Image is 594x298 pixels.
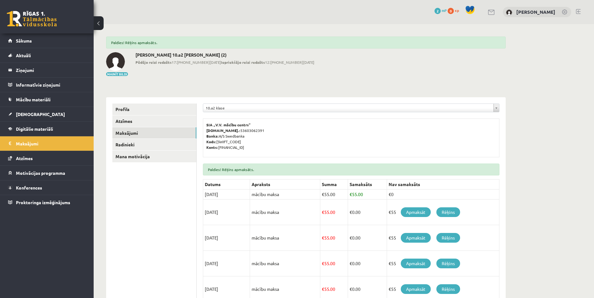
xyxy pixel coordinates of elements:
td: [DATE] [203,251,250,276]
td: 55.00 [320,200,348,225]
span: Aktuāli [16,53,31,58]
a: Rēķins [436,207,460,217]
span: 10.a2 klase [206,104,491,112]
td: 0.00 [348,225,387,251]
a: Proktoringa izmēģinājums [8,195,86,210]
td: 55.00 [320,251,348,276]
span: 0 [448,8,454,14]
span: € [350,286,352,292]
a: Rēķins [436,259,460,268]
span: € [322,191,324,197]
a: 10.a2 klase [203,104,499,112]
th: Nav samaksāts [387,179,499,189]
a: Konferences [8,180,86,195]
b: Pēdējo reizi redzēts [135,60,172,65]
td: 0.00 [348,251,387,276]
span: € [322,209,324,215]
span: 17:[PHONE_NUMBER][DATE] 12:[PHONE_NUMBER][DATE] [135,59,314,65]
a: Informatīvie ziņojumi [8,78,86,92]
span: € [350,191,352,197]
a: [PERSON_NAME] [516,9,555,15]
b: Iepriekšējo reizi redzēts [221,60,265,65]
span: Sākums [16,38,32,43]
td: mācību maksa [250,189,320,200]
legend: Ziņojumi [16,63,86,77]
a: Digitālie materiāli [8,122,86,136]
td: €55 [387,200,499,225]
h2: [PERSON_NAME] 10.a2 [PERSON_NAME] (2) [135,52,314,58]
span: Motivācijas programma [16,170,65,176]
th: Samaksāts [348,179,387,189]
span: Konferences [16,185,42,190]
b: Banka: [206,134,219,139]
a: Mācību materiāli [8,92,86,107]
div: Paldies! Rēķins apmaksāts. [106,37,506,48]
a: Atzīmes [8,151,86,165]
td: mācību maksa [250,200,320,225]
td: [DATE] [203,225,250,251]
a: Motivācijas programma [8,166,86,180]
a: [DEMOGRAPHIC_DATA] [8,107,86,121]
span: mP [442,8,447,13]
td: 55.00 [320,225,348,251]
a: Rēķins [436,233,460,243]
span: [DEMOGRAPHIC_DATA] [16,111,65,117]
legend: Maksājumi [16,136,86,151]
img: Samanta Žigaļeva [506,9,512,16]
a: Sākums [8,33,86,48]
td: 55.00 [348,189,387,200]
a: Rīgas 1. Tālmācības vidusskola [7,11,57,27]
span: € [322,235,324,240]
img: Samanta Žigaļeva [106,52,125,71]
a: Mana motivācija [112,151,196,162]
button: Mainīt bildi [106,72,128,76]
th: Apraksts [250,179,320,189]
td: [DATE] [203,189,250,200]
a: 0 xp [448,8,462,13]
span: Digitālie materiāli [16,126,53,132]
td: 55.00 [320,189,348,200]
a: Apmaksāt [401,233,431,243]
span: € [322,260,324,266]
a: Ziņojumi [8,63,86,77]
b: [DOMAIN_NAME].: [206,128,240,133]
a: Maksājumi [112,127,196,139]
span: € [322,286,324,292]
span: xp [455,8,459,13]
td: mācību maksa [250,251,320,276]
td: €0 [387,189,499,200]
a: Aktuāli [8,48,86,63]
legend: Informatīvie ziņojumi [16,78,86,92]
td: €55 [387,251,499,276]
a: Atzīmes [112,115,196,127]
td: 0.00 [348,200,387,225]
td: [DATE] [203,200,250,225]
p: 53603062391 A/S Swedbanka [SWIFT_CODE] [FINANCIAL_ID] [206,122,496,150]
a: Apmaksāt [401,284,431,294]
a: Rēķins [436,284,460,294]
div: Paldies! Rēķins apmaksāts. [203,164,499,175]
td: mācību maksa [250,225,320,251]
td: €55 [387,225,499,251]
b: Konts: [206,145,218,150]
span: 2 [434,8,441,14]
b: Kods: [206,139,216,144]
b: SIA „V.V. mācību centrs” [206,122,251,127]
span: € [350,209,352,215]
a: Apmaksāt [401,259,431,268]
span: Atzīmes [16,155,33,161]
span: € [350,260,352,266]
span: Mācību materiāli [16,97,51,102]
a: Apmaksāt [401,207,431,217]
a: Maksājumi [8,136,86,151]
a: 2 mP [434,8,447,13]
th: Summa [320,179,348,189]
th: Datums [203,179,250,189]
a: Profils [112,104,196,115]
span: € [350,235,352,240]
span: Proktoringa izmēģinājums [16,200,70,205]
a: Radinieki [112,139,196,150]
